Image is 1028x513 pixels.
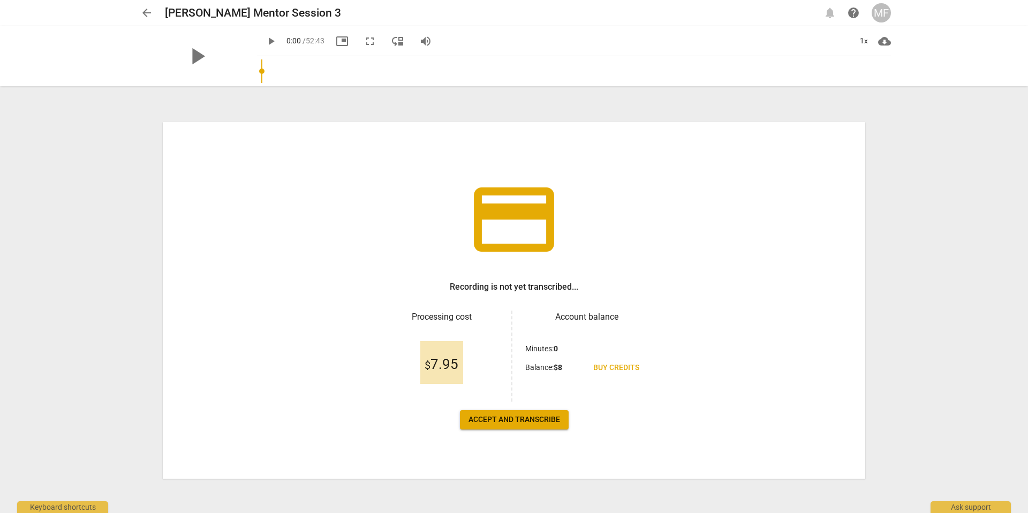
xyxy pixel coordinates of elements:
button: Play [261,32,281,51]
span: 0:00 [286,36,301,45]
a: Buy credits [585,358,648,378]
span: picture_in_picture [336,35,349,48]
h3: Recording is not yet transcribed... [450,281,578,293]
div: Ask support [931,501,1011,513]
span: $ [425,359,430,372]
span: play_arrow [264,35,277,48]
h3: Processing cost [380,311,503,323]
span: cloud_download [878,35,891,48]
span: Accept and transcribe [468,414,560,425]
span: 7.95 [425,357,458,373]
button: Volume [416,32,435,51]
button: MF [872,3,891,22]
b: $ 8 [554,363,562,372]
span: Buy credits [593,363,639,373]
button: Accept and transcribe [460,410,569,429]
button: Picture in picture [332,32,352,51]
span: fullscreen [364,35,376,48]
h2: [PERSON_NAME] Mentor Session 3 [165,6,341,20]
div: 1x [853,33,874,50]
span: volume_up [419,35,432,48]
span: / 52:43 [303,36,324,45]
span: move_down [391,35,404,48]
span: help [847,6,860,19]
button: Fullscreen [360,32,380,51]
b: 0 [554,344,558,353]
a: Help [844,3,863,22]
span: play_arrow [183,42,211,70]
span: arrow_back [140,6,153,19]
div: Keyboard shortcuts [17,501,108,513]
button: View player as separate pane [388,32,407,51]
p: Balance : [525,362,562,373]
span: credit_card [466,171,562,268]
h3: Account balance [525,311,648,323]
p: Minutes : [525,343,558,354]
